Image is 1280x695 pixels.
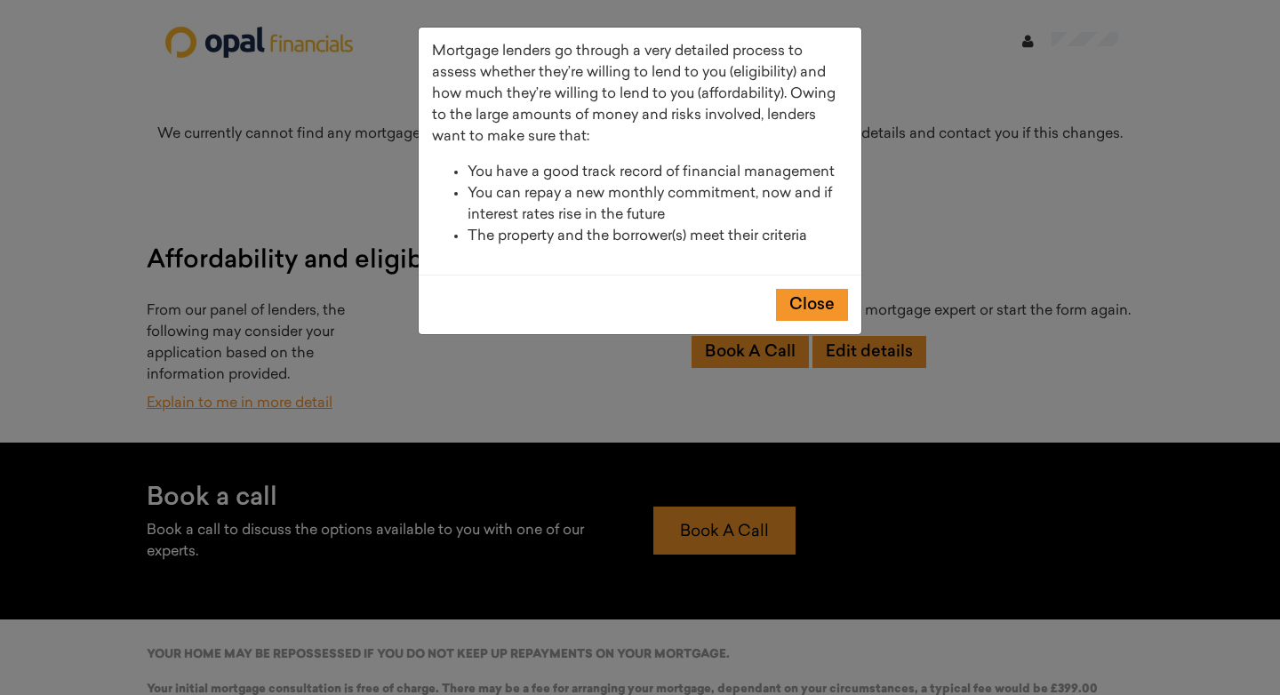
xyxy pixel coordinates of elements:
[133,300,387,414] div: From our panel of lenders, the following may consider your application based on the information p...
[468,183,848,226] li: You can repay a new monthly commitment, now and if interest rates rise in the future
[776,289,848,321] button: Close
[468,226,848,247] li: The property and the borrower(s) meet their criteria
[432,41,848,148] p: Mortgage lenders go through a very detailed process to assess whether they’re willing to lend to ...
[468,162,848,183] li: You have a good track record of financial management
